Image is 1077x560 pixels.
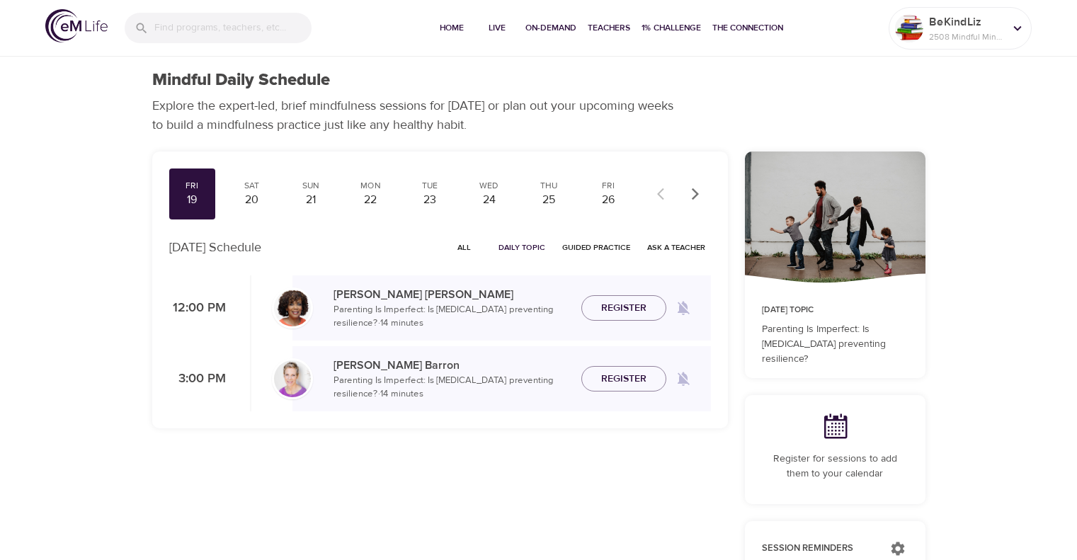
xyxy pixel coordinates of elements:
img: logo [45,9,108,42]
p: [PERSON_NAME] [PERSON_NAME] [334,286,570,303]
span: Register [601,370,646,388]
p: 3:00 PM [169,370,226,389]
div: 21 [293,192,329,208]
span: Home [435,21,469,35]
div: Tue [412,180,448,192]
span: On-Demand [525,21,576,35]
div: Mon [353,180,388,192]
button: All [442,236,487,258]
p: BeKindLiz [929,13,1004,30]
span: Teachers [588,21,630,35]
div: 23 [412,192,448,208]
span: The Connection [712,21,783,35]
span: Live [480,21,514,35]
input: Find programs, teachers, etc... [154,13,312,43]
div: 24 [472,192,507,208]
button: Guided Practice [557,236,636,258]
p: Parenting Is Imperfect: Is [MEDICAL_DATA] preventing resilience? · 14 minutes [334,374,570,401]
p: Explore the expert-led, brief mindfulness sessions for [DATE] or plan out your upcoming weeks to ... [152,96,683,135]
div: Fri [175,180,210,192]
span: 1% Challenge [642,21,701,35]
span: Daily Topic [498,241,545,254]
div: 20 [234,192,269,208]
p: 12:00 PM [169,299,226,318]
button: Register [581,366,666,392]
p: Parenting Is Imperfect: Is [MEDICAL_DATA] preventing resilience? · 14 minutes [334,303,570,331]
span: Register [601,299,646,317]
p: 2508 Mindful Minutes [929,30,1004,43]
button: Register [581,295,666,321]
span: Ask a Teacher [647,241,705,254]
div: 22 [353,192,388,208]
span: Guided Practice [562,241,630,254]
div: 26 [591,192,626,208]
p: [DATE] Topic [762,304,908,316]
p: Parenting Is Imperfect: Is [MEDICAL_DATA] preventing resilience? [762,322,908,367]
div: Sat [234,180,269,192]
div: Fri [591,180,626,192]
div: Wed [472,180,507,192]
p: Session Reminders [762,542,876,556]
div: 25 [531,192,566,208]
div: Sun [293,180,329,192]
div: Thu [531,180,566,192]
span: Remind me when a class goes live every Friday at 12:00 PM [666,291,700,325]
div: 19 [175,192,210,208]
img: Janet_Jackson-min.jpg [274,290,311,326]
img: kellyb.jpg [274,360,311,397]
span: All [448,241,481,254]
p: [PERSON_NAME] Barron [334,357,570,374]
p: [DATE] Schedule [169,238,261,257]
p: Register for sessions to add them to your calendar [762,452,908,481]
span: Remind me when a class goes live every Friday at 3:00 PM [666,362,700,396]
img: Remy Sharp [895,14,923,42]
button: Daily Topic [493,236,551,258]
button: Ask a Teacher [642,236,711,258]
h1: Mindful Daily Schedule [152,70,330,91]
